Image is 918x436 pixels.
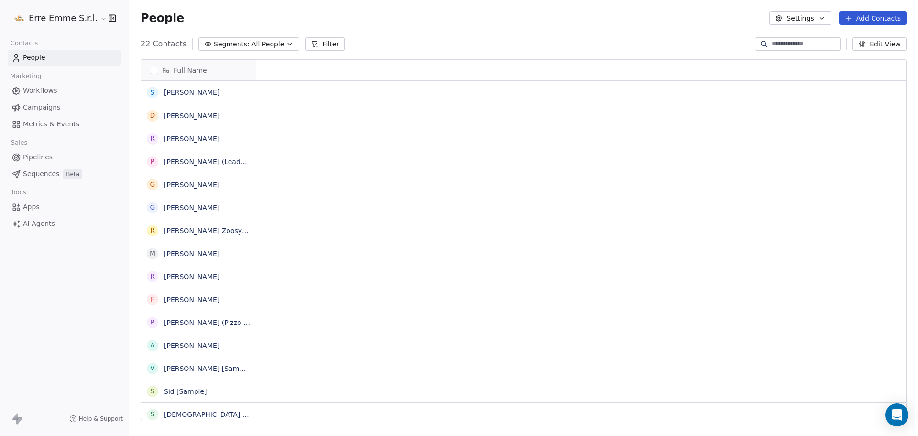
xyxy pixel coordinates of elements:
a: SequencesBeta [8,166,121,182]
div: Full Name [141,60,256,80]
button: Settings [769,11,831,25]
div: G [150,202,155,212]
div: S [151,409,155,419]
div: grid [141,81,256,421]
div: P [151,317,154,327]
div: S [151,386,155,396]
div: S [151,88,155,98]
a: Workflows [8,83,121,99]
a: [PERSON_NAME] (LeaderTech) [164,158,265,166]
a: [PERSON_NAME] Zoosystem [164,227,259,235]
a: [PERSON_NAME] [164,273,219,280]
button: Erre Emme S.r.l. [11,10,102,26]
span: Sequences [23,169,59,179]
span: Beta [63,169,82,179]
span: Pipelines [23,152,53,162]
div: F [151,294,154,304]
span: Segments: [214,39,250,49]
span: Workflows [23,86,57,96]
button: Edit View [852,37,907,51]
span: 22 Contacts [141,38,186,50]
div: D [150,111,155,121]
div: V [150,363,155,373]
span: Apps [23,202,40,212]
a: Pipelines [8,149,121,165]
div: A [150,340,155,350]
a: [PERSON_NAME] [164,342,219,349]
a: AI Agents [8,216,121,232]
a: [PERSON_NAME] [Sample] [164,365,252,372]
button: Add Contacts [839,11,907,25]
span: Campaigns [23,102,60,112]
div: Open Intercom Messenger [885,403,908,426]
span: People [141,11,184,25]
div: P [151,157,154,167]
div: G [150,179,155,190]
span: People [23,53,45,63]
a: Campaigns [8,100,121,115]
span: Contacts [6,36,42,50]
span: All People [251,39,284,49]
div: R [150,134,155,144]
a: [PERSON_NAME] [164,112,219,120]
a: Metrics & Events [8,116,121,132]
button: Filter [305,37,345,51]
div: R [150,271,155,281]
a: [PERSON_NAME] [164,250,219,257]
div: R [150,225,155,235]
span: Full Name [174,66,207,75]
a: [PERSON_NAME] [164,204,219,212]
a: Sid [Sample] [164,388,207,395]
a: [DEMOGRAPHIC_DATA] [Sample] [164,411,273,418]
span: Help & Support [79,415,123,423]
a: [PERSON_NAME] [164,135,219,143]
a: Apps [8,199,121,215]
a: Help & Support [69,415,123,423]
img: Logo%20Erre%20Emme%20PP%20trasparente.png [13,12,25,24]
span: Sales [7,135,32,150]
a: [PERSON_NAME] [164,89,219,96]
a: [PERSON_NAME] (Pizzo del Prete) [164,319,276,326]
span: Tools [7,185,30,200]
span: Metrics & Events [23,119,79,129]
a: People [8,50,121,66]
a: [PERSON_NAME] [164,296,219,303]
span: Erre Emme S.r.l. [29,12,98,24]
span: Marketing [6,69,45,83]
span: AI Agents [23,219,55,229]
a: [PERSON_NAME] [164,181,219,189]
div: M [150,248,155,258]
